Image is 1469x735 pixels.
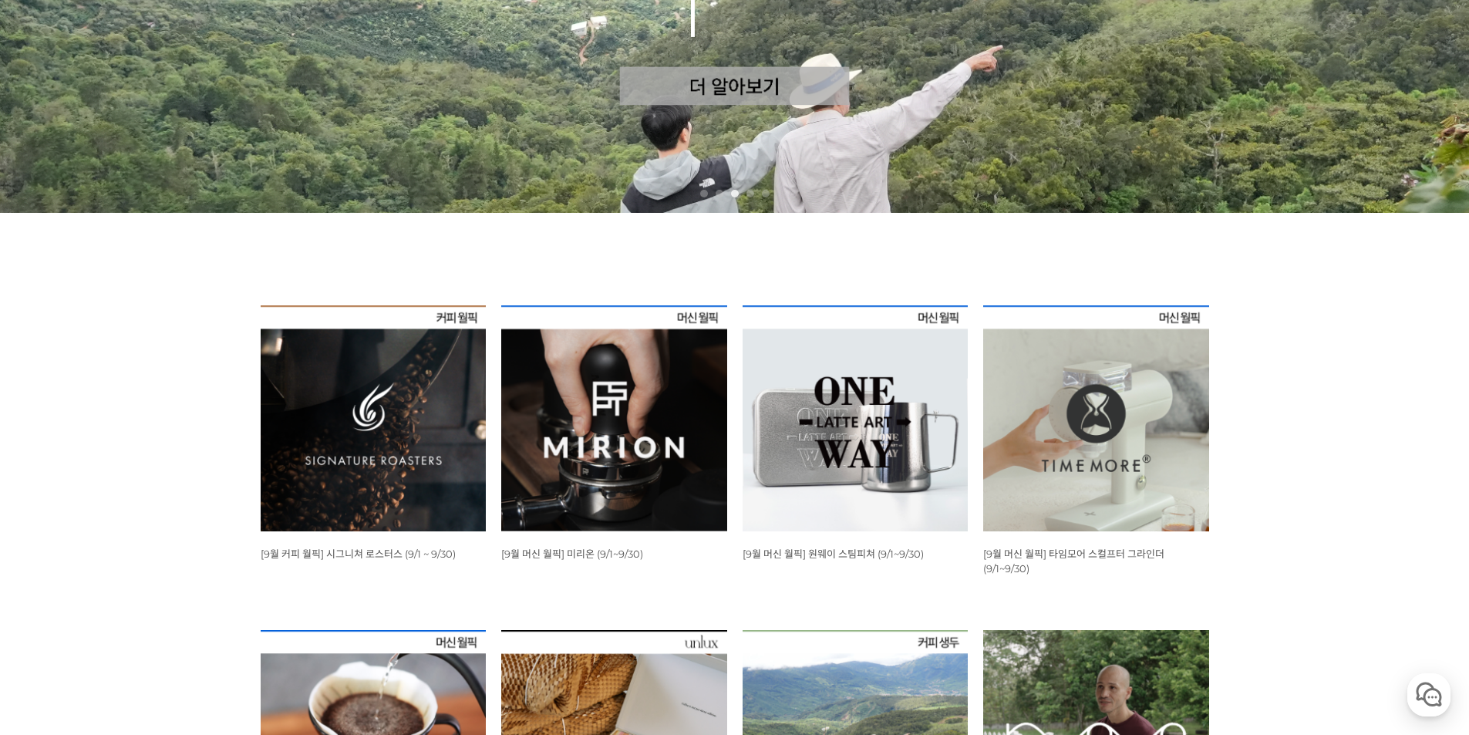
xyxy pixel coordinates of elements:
a: 2 [716,190,723,197]
a: [9월 커피 월픽] 시그니쳐 로스터스 (9/1 ~ 9/30) [261,548,456,560]
img: 9월 머신 월픽 타임모어 스컬프터 [983,305,1209,531]
a: 3 [731,190,739,197]
a: [9월 머신 월픽] 원웨이 스팀피쳐 (9/1~9/30) [743,548,924,560]
a: 4 [746,190,754,197]
a: 5 [762,190,770,197]
a: 1 [700,190,708,197]
a: [9월 머신 월픽] 미리온 (9/1~9/30) [501,548,643,560]
span: 홈 [49,512,58,524]
img: 9월 머신 월픽 미리온 [501,305,727,531]
a: 대화 [102,489,199,528]
a: [9월 머신 월픽] 타임모어 스컬프터 그라인더 (9/1~9/30) [983,548,1164,575]
span: 설정 [238,512,257,524]
a: 설정 [199,489,296,528]
img: 9월 머신 월픽 원웨이 스팀피쳐 [743,305,969,531]
img: [9월 커피 월픽] 시그니쳐 로스터스 (9/1 ~ 9/30) [261,305,487,531]
span: 대화 [141,513,160,525]
a: 홈 [5,489,102,528]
